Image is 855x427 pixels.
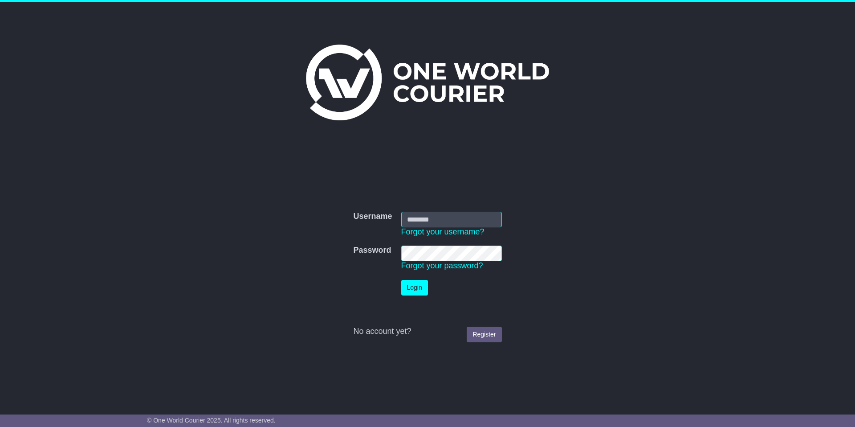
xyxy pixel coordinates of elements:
button: Login [401,280,428,296]
label: Username [353,212,392,222]
a: Forgot your username? [401,227,484,236]
label: Password [353,246,391,255]
div: No account yet? [353,327,501,337]
span: © One World Courier 2025. All rights reserved. [147,417,276,424]
img: One World [306,45,549,120]
a: Forgot your password? [401,261,483,270]
a: Register [467,327,501,342]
